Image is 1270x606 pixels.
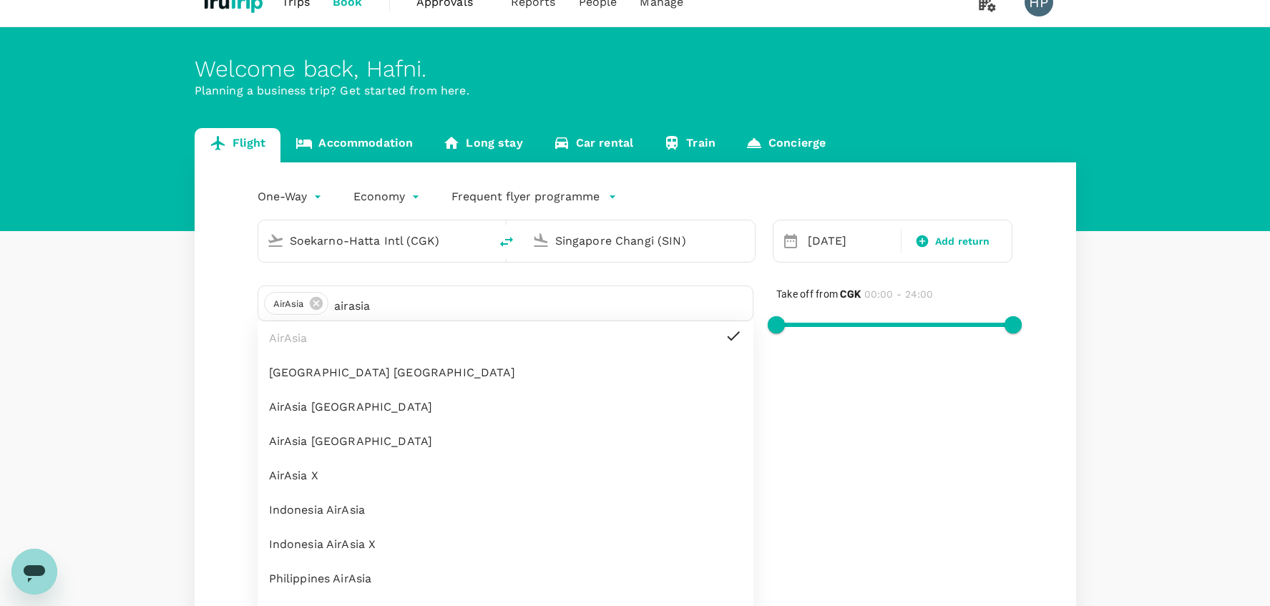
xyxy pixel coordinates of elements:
[195,128,281,162] a: Flight
[280,128,428,162] a: Accommodation
[290,230,459,252] input: Depart from
[269,433,742,450] span: AirAsia [GEOGRAPHIC_DATA]
[840,288,861,300] b: CGK
[648,128,731,162] a: Train
[195,82,1076,99] p: Planning a business trip? Get started from here.
[258,562,753,596] div: Philippines AirAsia
[265,297,313,311] span: AirAsia
[489,225,524,259] button: delete
[479,239,482,242] button: Open
[195,56,1076,82] div: Welcome back , Hafni .
[258,356,753,390] div: [GEOGRAPHIC_DATA] [GEOGRAPHIC_DATA]
[269,467,742,484] span: AirAsia X
[269,536,742,553] span: Indonesia AirAsia X
[258,185,325,208] div: One-Way
[864,288,933,300] span: 00:00 - 24:00
[258,459,753,493] div: AirAsia X
[802,227,898,255] div: [DATE]
[451,188,617,205] button: Frequent flyer programme
[745,239,748,242] button: Open
[538,128,649,162] a: Car rental
[269,570,742,587] span: Philippines AirAsia
[264,292,328,315] div: AirAsia
[258,493,753,527] div: Indonesia AirAsia
[269,502,742,519] span: Indonesia AirAsia
[269,399,742,416] span: AirAsia [GEOGRAPHIC_DATA]
[258,527,753,562] div: Indonesia AirAsia X
[353,185,423,208] div: Economy
[776,288,861,300] span: Take off from
[258,390,753,424] div: AirAsia [GEOGRAPHIC_DATA]
[731,128,841,162] a: Concierge
[11,549,57,595] iframe: Button to launch messaging window
[269,364,742,381] span: [GEOGRAPHIC_DATA] [GEOGRAPHIC_DATA]
[258,424,753,459] div: AirAsia [GEOGRAPHIC_DATA]
[935,234,990,249] span: Add return
[451,188,600,205] p: Frequent flyer programme
[555,230,725,252] input: Going to
[428,128,537,162] a: Long stay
